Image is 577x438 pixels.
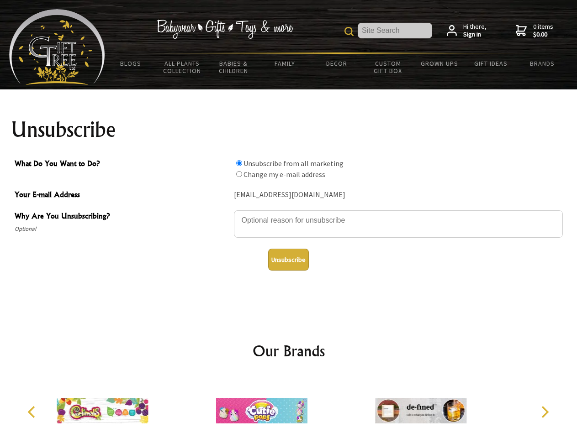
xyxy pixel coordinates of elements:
a: All Plants Collection [157,54,208,80]
img: product search [344,27,354,36]
div: [EMAIL_ADDRESS][DOMAIN_NAME] [234,188,563,202]
img: Babywear - Gifts - Toys & more [156,20,293,39]
a: Decor [311,54,362,73]
span: Your E-mail Address [15,189,229,202]
span: 0 items [533,22,553,39]
strong: Sign in [463,31,487,39]
a: Brands [517,54,568,73]
a: Family [259,54,311,73]
a: Gift Ideas [465,54,517,73]
input: What Do You Want to Do? [236,171,242,177]
label: Change my e-mail address [244,170,325,179]
strong: $0.00 [533,31,553,39]
span: Why Are You Unsubscribing? [15,210,229,224]
textarea: Why Are You Unsubscribing? [234,210,563,238]
span: What Do You Want to Do? [15,158,229,171]
button: Unsubscribe [268,249,309,271]
a: Hi there,Sign in [447,23,487,39]
img: Babyware - Gifts - Toys and more... [9,9,105,85]
h2: Our Brands [18,340,559,362]
input: What Do You Want to Do? [236,160,242,166]
a: 0 items$0.00 [516,23,553,39]
button: Previous [23,402,43,422]
a: Custom Gift Box [362,54,414,80]
button: Next [535,402,555,422]
a: BLOGS [105,54,157,73]
span: Hi there, [463,23,487,39]
a: Babies & Children [208,54,259,80]
a: Grown Ups [413,54,465,73]
input: Site Search [358,23,432,38]
h1: Unsubscribe [11,119,566,141]
label: Unsubscribe from all marketing [244,159,344,168]
span: Optional [15,224,229,235]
